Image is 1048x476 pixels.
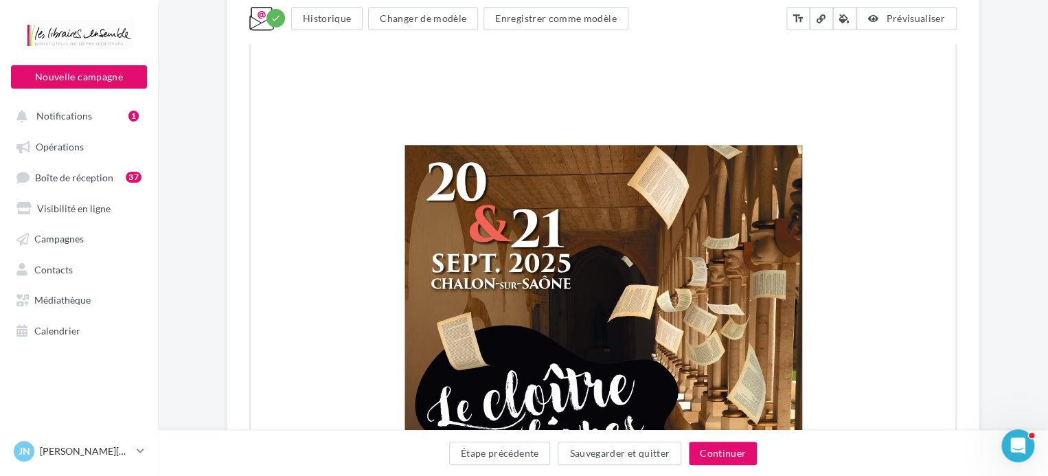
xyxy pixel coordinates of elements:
button: Changer de modèle [368,7,478,30]
span: Notifications [36,110,92,122]
i: text_fields [792,12,804,25]
a: Visibilité en ligne [8,195,150,220]
button: Prévisualiser [856,7,957,30]
button: Enregistrer comme modèle [483,7,628,30]
a: Contacts [8,256,150,281]
span: L'email ne s'affiche pas correctement ? [262,11,405,21]
button: Notifications 1 [8,103,144,128]
span: Campagnes [34,233,84,245]
a: Cliquez-ici [405,10,442,21]
a: Médiathèque [8,286,150,311]
a: Calendrier [8,317,150,342]
a: Opérations [8,133,150,158]
i: check [271,13,281,23]
button: Continuer [689,442,757,465]
button: Étape précédente [449,442,551,465]
a: Boîte de réception37 [8,164,150,190]
a: Campagnes [8,225,150,250]
span: JN [19,444,30,458]
span: Calendrier [34,324,80,336]
span: Opérations [36,141,84,152]
button: text_fields [786,7,810,30]
span: Médiathèque [34,294,91,306]
u: Cliquez-ici [405,11,442,21]
span: Contacts [34,263,73,275]
span: Visibilité en ligne [37,202,111,214]
button: Historique [291,7,363,30]
span: Boîte de réception [35,171,113,183]
p: [PERSON_NAME][DATE] [40,444,131,458]
div: 37 [126,172,141,183]
div: 1 [128,111,139,122]
button: Sauvegarder et quitter [558,442,681,465]
a: JN [PERSON_NAME][DATE] [11,438,147,464]
div: Modifications enregistrées [266,9,285,27]
span: Prévisualiser [886,12,945,24]
button: Nouvelle campagne [11,65,147,89]
iframe: Intercom live chat [1001,429,1034,462]
img: IMG-20231114-WA0000_2.jpg [170,42,536,408]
